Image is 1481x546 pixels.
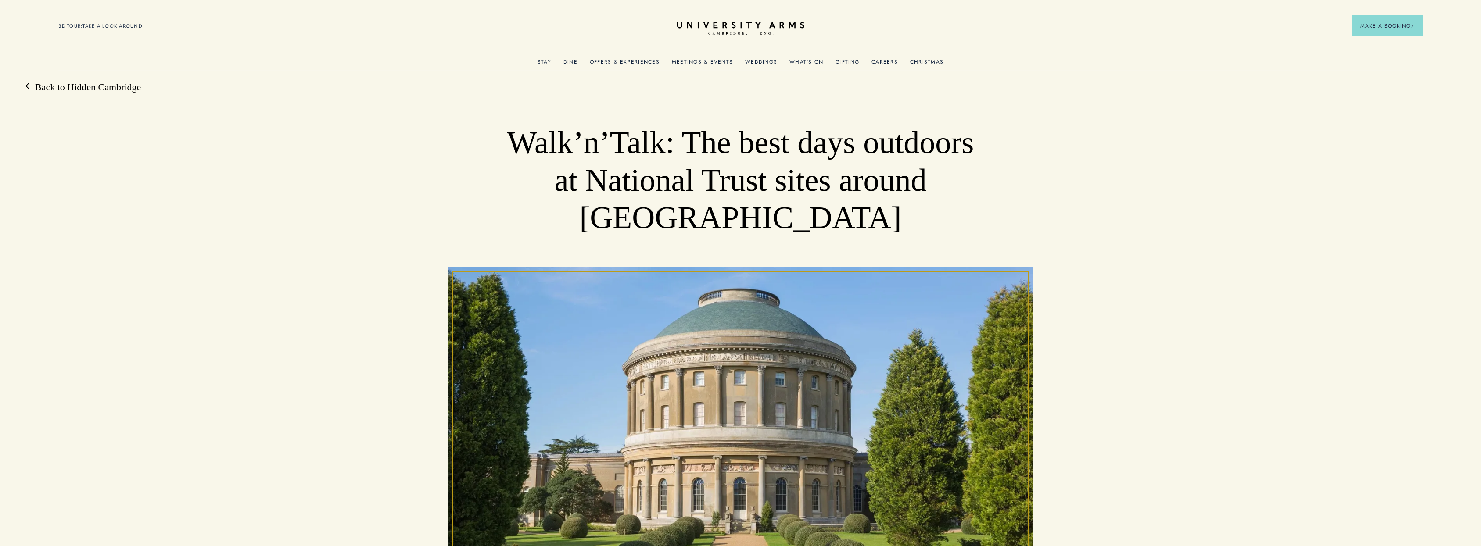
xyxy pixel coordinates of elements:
[672,59,733,70] a: Meetings & Events
[677,22,804,36] a: Home
[26,81,141,94] a: Back to Hidden Cambridge
[506,124,975,237] h1: Walk’n’Talk: The best days outdoors at National Trust sites around [GEOGRAPHIC_DATA]
[871,59,898,70] a: Careers
[1360,22,1414,30] span: Make a Booking
[789,59,823,70] a: What's On
[58,22,142,30] a: 3D TOUR:TAKE A LOOK AROUND
[590,59,660,70] a: Offers & Experiences
[745,59,777,70] a: Weddings
[563,59,577,70] a: Dine
[1411,25,1414,28] img: Arrow icon
[538,59,551,70] a: Stay
[1352,15,1423,36] button: Make a BookingArrow icon
[910,59,943,70] a: Christmas
[836,59,859,70] a: Gifting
